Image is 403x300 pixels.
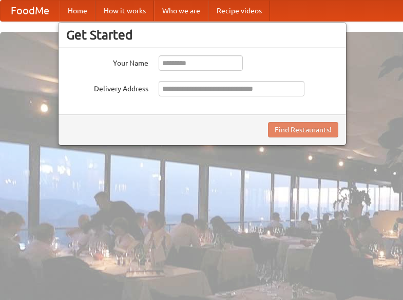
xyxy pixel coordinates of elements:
[268,122,338,137] button: Find Restaurants!
[1,1,60,21] a: FoodMe
[66,55,148,68] label: Your Name
[66,27,338,43] h3: Get Started
[208,1,270,21] a: Recipe videos
[95,1,154,21] a: How it works
[60,1,95,21] a: Home
[66,81,148,94] label: Delivery Address
[154,1,208,21] a: Who we are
